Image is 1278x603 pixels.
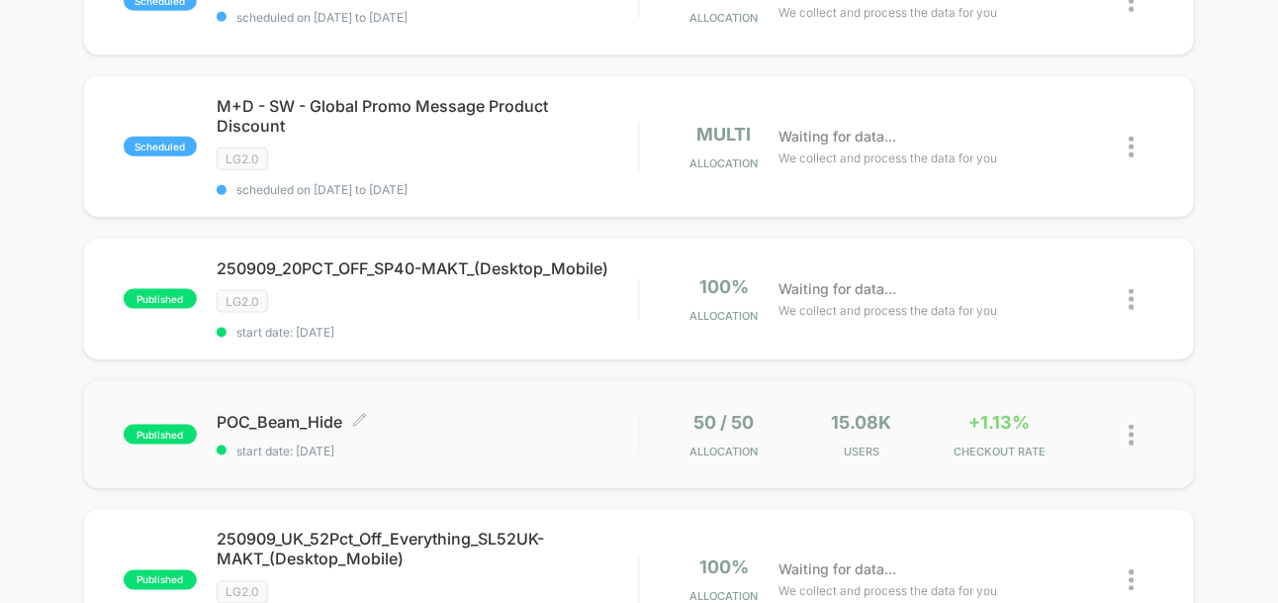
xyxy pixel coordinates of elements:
[779,126,897,148] span: Waiting for data...
[779,3,998,22] span: We collect and process the data for you
[217,10,638,25] span: scheduled on [DATE] to [DATE]
[124,570,197,590] span: published
[699,276,749,297] span: 100%
[699,557,749,578] span: 100%
[690,309,759,323] span: Allocation
[217,290,268,313] span: LG2.0
[693,412,754,433] span: 50 / 50
[217,96,638,136] span: M+D - SW - Global Promo Message Product Discount
[690,156,759,170] span: Allocation
[217,182,638,197] span: scheduled on [DATE] to [DATE]
[779,149,998,167] span: We collect and process the data for you
[969,412,1031,433] span: +1.13%
[1130,289,1135,310] img: close
[779,301,998,320] span: We collect and process the data for you
[779,559,897,581] span: Waiting for data...
[1130,137,1135,157] img: close
[124,289,197,309] span: published
[690,11,759,25] span: Allocation
[832,412,892,433] span: 15.08k
[217,325,638,340] span: start date: [DATE]
[124,425,197,445] span: published
[779,582,998,601] span: We collect and process the data for you
[936,445,1064,458] span: CHECKOUT RATE
[217,444,638,458] span: start date: [DATE]
[797,445,926,458] span: Users
[217,258,638,278] span: 250909_20PCT_OFF_SP40-MAKT_(Desktop_Mobile)
[217,412,638,432] span: POC_Beam_Hide
[689,445,758,458] span: Allocation
[217,530,638,569] span: 250909_UK_52Pct_Off_Everything_SL52UK-MAKT_(Desktop_Mobile)
[1130,425,1135,446] img: close
[779,278,897,300] span: Waiting for data...
[697,124,752,145] span: multi
[217,148,268,170] span: LG2.0
[1130,570,1135,591] img: close
[124,137,197,156] span: scheduled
